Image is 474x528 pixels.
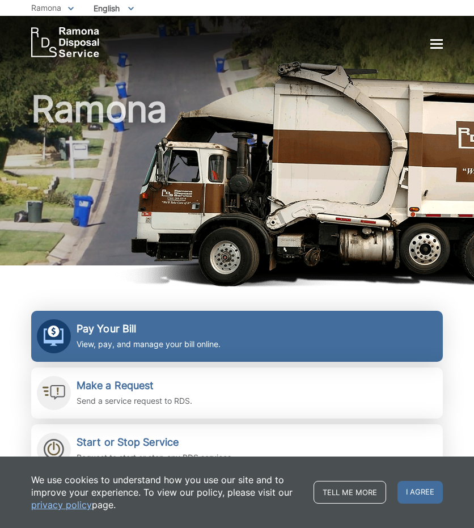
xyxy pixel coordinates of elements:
span: Ramona [31,3,61,12]
a: Tell me more [314,481,386,504]
h1: Ramona [31,91,443,271]
h2: Pay Your Bill [77,323,221,335]
p: View, pay, and manage your bill online. [77,338,221,350]
span: I agree [397,481,443,504]
a: EDCD logo. Return to the homepage. [31,27,99,57]
h2: Start or Stop Service [77,436,234,449]
h2: Make a Request [77,379,192,392]
p: We use cookies to understand how you use our site and to improve your experience. To view our pol... [31,474,302,511]
a: privacy policy [31,499,92,511]
p: Request to start or stop any RDS services. [77,451,234,464]
p: Send a service request to RDS. [77,395,192,407]
a: Make a Request Send a service request to RDS. [31,368,443,419]
a: Pay Your Bill View, pay, and manage your bill online. [31,311,443,362]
